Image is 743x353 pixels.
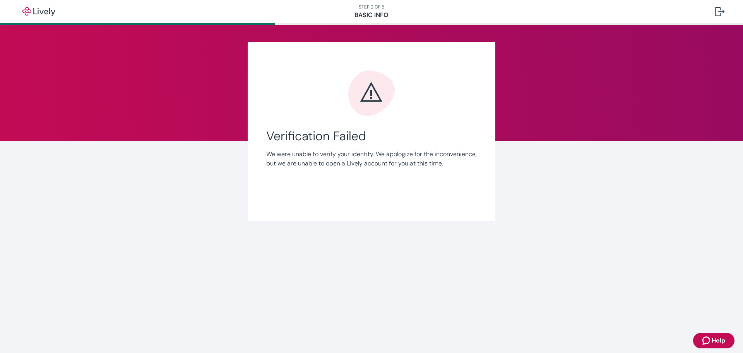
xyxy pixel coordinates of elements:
button: Log out [709,2,731,21]
img: Lively [17,7,60,16]
p: We were unable to verify your identity. We apologize for the inconvenience, but we are unable to ... [266,150,477,168]
span: Verification Failed [266,129,477,143]
button: Zendesk support iconHelp [693,333,734,348]
svg: Error icon [348,70,395,116]
span: Help [712,336,725,345]
svg: Zendesk support icon [702,336,712,345]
